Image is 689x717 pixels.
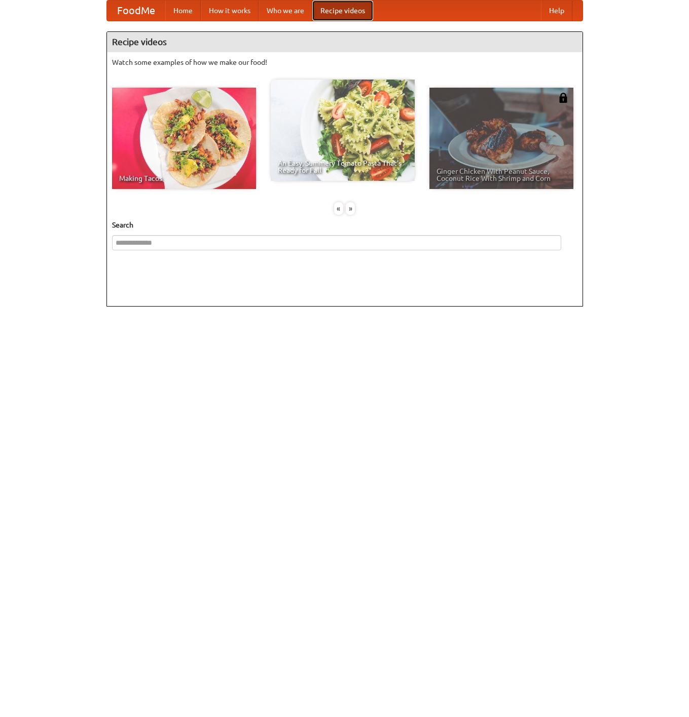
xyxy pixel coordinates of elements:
img: 483408.png [558,93,568,103]
a: Help [541,1,572,21]
a: Making Tacos [112,88,256,189]
div: » [346,202,355,215]
h4: Recipe videos [107,32,583,52]
a: Home [165,1,201,21]
h5: Search [112,220,577,230]
a: How it works [201,1,259,21]
a: An Easy, Summery Tomato Pasta That's Ready for Fall [271,80,415,181]
a: Recipe videos [312,1,373,21]
div: « [334,202,343,215]
p: Watch some examples of how we make our food! [112,57,577,67]
span: An Easy, Summery Tomato Pasta That's Ready for Fall [278,160,408,174]
a: FoodMe [107,1,165,21]
span: Making Tacos [119,175,249,182]
a: Who we are [259,1,312,21]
